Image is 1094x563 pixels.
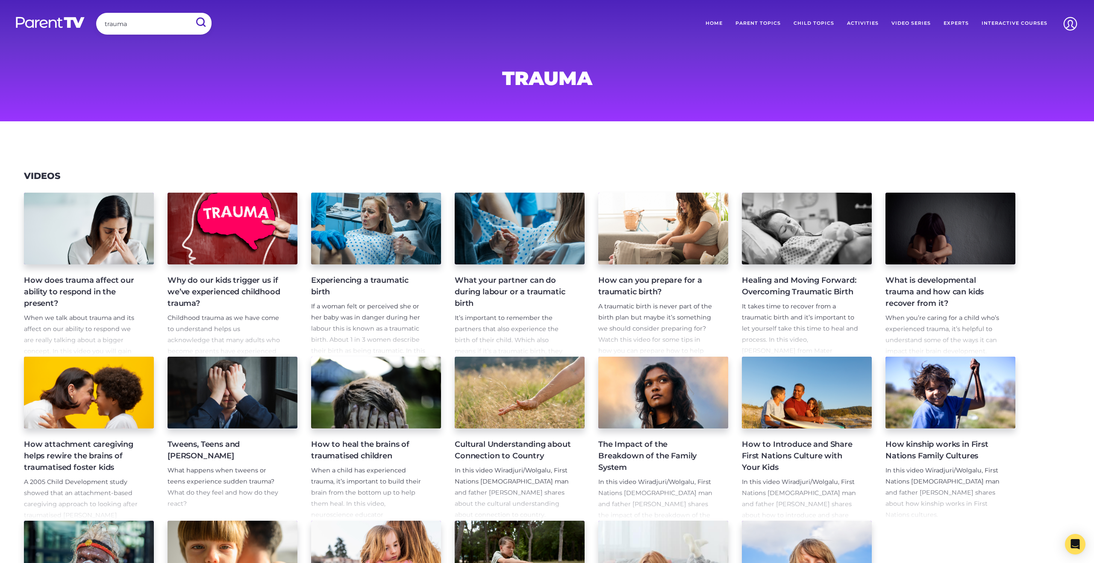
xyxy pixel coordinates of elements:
a: Activities [841,13,885,34]
span: A 2005 Child Development study showed that an attachment-based caregiving approach to looking aft... [24,478,138,552]
h4: Why do our kids trigger us if we’ve experienced childhood trauma? [168,275,284,309]
h4: How does trauma affect our ability to respond in the present? [24,275,140,309]
a: Interactive Courses [975,13,1054,34]
p: When we talk about trauma and its affect on our ability to respond we are really talking about a ... [24,313,140,412]
a: Why do our kids trigger us if we’ve experienced childhood trauma? Childhood trauma as we have com... [168,193,297,357]
img: Account [1059,13,1081,35]
a: How can you prepare for a traumatic birth? A traumatic birth is never part of the birth plan but ... [598,193,728,357]
h4: How can you prepare for a traumatic birth? [598,275,715,298]
a: Child Topics [787,13,841,34]
p: In this video Wiradjuri/Wolgalu, First Nations [DEMOGRAPHIC_DATA] man and father [PERSON_NAME] sh... [455,465,571,521]
a: Parent Topics [729,13,787,34]
a: Experts [937,13,975,34]
h4: How attachment caregiving helps rewire the brains of traumatised foster kids [24,439,140,473]
input: Search ParentTV [96,13,212,35]
p: In this video Wiradjuri/Wolgalu, First Nations [DEMOGRAPHIC_DATA] man and father [PERSON_NAME] sh... [598,477,715,532]
a: Video Series [885,13,937,34]
h3: Videos [24,171,60,182]
a: What is developmental trauma and how can kids recover from it? When you’re caring for a child who... [885,193,1015,357]
p: What happens when tweens or teens experience sudden trauma? What do they feel and how do they react? [168,465,284,510]
a: How attachment caregiving helps rewire the brains of traumatised foster kids A 2005 Child Develop... [24,357,154,521]
h4: Experiencing a traumatic birth [311,275,427,298]
a: Cultural Understanding about Connection to Country In this video Wiradjuri/Wolgalu, First Nations... [455,357,585,521]
a: The Impact of the Breakdown of the Family System In this video Wiradjuri/Wolgalu, First Nations [... [598,357,728,521]
a: What your partner can do during labour or a traumatic birth It’s important to remember the partne... [455,193,585,357]
h4: The Impact of the Breakdown of the Family System [598,439,715,473]
a: Tweens, Teens and [PERSON_NAME] What happens when tweens or teens experience sudden trauma? What ... [168,357,297,521]
a: How kinship works in First Nations Family Cultures In this video Wiradjuri/Wolgalu, First Nations... [885,357,1015,521]
p: In this video Wiradjuri/Wolgalu, First Nations [DEMOGRAPHIC_DATA] man and father [PERSON_NAME] sh... [885,465,1002,521]
a: How does trauma affect our ability to respond in the present? When we talk about trauma and its a... [24,193,154,357]
a: Healing and Moving Forward: Overcoming Traumatic Birth It takes time to recover from a traumatic ... [742,193,872,357]
p: In this video Wiradjuri/Wolgalu, First Nations [DEMOGRAPHIC_DATA] man and father [PERSON_NAME] sh... [742,477,858,532]
p: A traumatic birth is never part of the birth plan but maybe it’s something we should consider pre... [598,301,715,390]
h4: How to Introduce and Share First Nations Culture with Your Kids [742,439,858,473]
h4: What is developmental trauma and how can kids recover from it? [885,275,1002,309]
h4: Healing and Moving Forward: Overcoming Traumatic Birth [742,275,858,298]
p: If a woman felt or perceived she or her baby was in danger during her labour this is known as a t... [311,301,427,412]
p: How can parents and carers help young people deal with sudden trauma such as a death or diagnosis? [168,520,284,553]
p: Childhood trauma as we have come to understand helps us acknowledge that many adults who become p... [168,313,284,401]
a: Experiencing a traumatic birth If a woman felt or perceived she or her baby was in danger during ... [311,193,441,357]
span: When a child has experienced trauma, it’s important to build their brain from the bottom up to he... [311,466,426,551]
input: Submit [189,13,212,32]
span: When you’re caring for a child who’s experienced trauma, it’s helpful to understand some of the w... [885,314,999,399]
h4: Tweens, Teens and [PERSON_NAME] [168,439,284,462]
h4: What your partner can do during labour or a traumatic birth [455,275,571,309]
img: parenttv-logo-white.4c85aaf.svg [15,16,85,29]
a: How to Introduce and Share First Nations Culture with Your Kids In this video Wiradjuri/Wolgalu, ... [742,357,872,521]
h1: trauma [341,70,753,87]
a: How to heal the brains of traumatised children When a child has experienced trauma, it’s importan... [311,357,441,521]
p: It takes time to recover from a traumatic birth and it’s important to let yourself take this time... [742,301,858,390]
a: Home [699,13,729,34]
h4: How kinship works in First Nations Family Cultures [885,439,1002,462]
h4: Cultural Understanding about Connection to Country [455,439,571,462]
p: It’s important to remember the partners that also experience the birth of their child. Which also... [455,313,571,434]
h4: How to heal the brains of traumatised children [311,439,427,462]
div: Open Intercom Messenger [1065,534,1085,554]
